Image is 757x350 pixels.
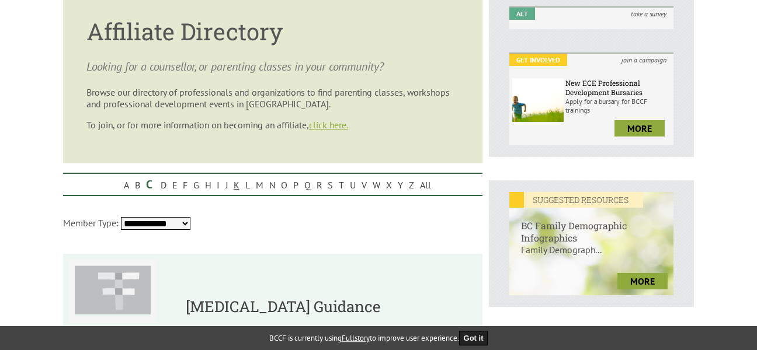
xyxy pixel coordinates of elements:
[86,58,459,75] p: Looking for a counsellor, or parenting classes in your community?
[242,176,253,194] a: L
[336,176,347,194] a: T
[266,176,278,194] a: N
[75,265,162,314] img: Cerebral Palsy Guidance Alex Diaz-Granados
[180,176,190,194] a: F
[325,176,336,194] a: S
[190,176,202,194] a: G
[624,8,673,20] i: take a survey
[359,176,370,194] a: V
[617,273,668,289] a: more
[186,296,380,316] a: [MEDICAL_DATA] Guidance
[383,176,395,194] a: X
[290,176,301,194] a: P
[509,8,535,20] em: Act
[395,176,406,194] a: Y
[342,333,370,343] a: Fullstory
[63,217,119,229] span: Member Type:
[278,176,290,194] a: O
[614,120,665,136] a: more
[231,176,242,194] a: K
[214,176,223,194] a: I
[121,176,132,194] a: A
[509,192,643,208] em: SUGGESTED RESOURCES
[614,54,673,66] i: join a campaign
[314,176,325,194] a: R
[132,176,143,194] a: B
[143,174,158,195] a: C
[509,54,567,66] em: Get Involved
[509,244,673,267] p: Family Demograph...
[459,331,488,345] button: Got it
[223,176,231,194] a: J
[347,176,359,194] a: U
[309,119,348,131] a: click here.
[565,97,671,114] p: Apply for a bursary for BCCF trainings
[417,176,434,194] a: All
[406,176,417,194] a: Z
[301,176,314,194] a: Q
[86,119,459,131] p: To join, or for more information on becoming an affiliate,
[86,16,459,47] h1: Affiliate Directory
[370,176,383,194] a: W
[86,86,459,110] p: Browse our directory of professionals and organizations to find parenting classes, workshops and ...
[202,176,214,194] a: H
[565,78,671,97] h6: New ECE Professional Development Bursaries
[253,176,266,194] a: M
[509,208,673,244] h6: BC Family Demographic Infographics
[186,324,206,334] span: 33101
[158,176,169,194] a: D
[169,176,180,194] a: E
